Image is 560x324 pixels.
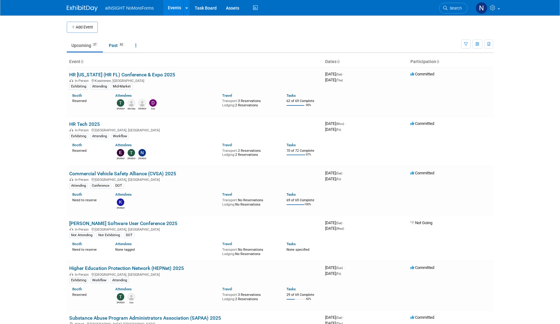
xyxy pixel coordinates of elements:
span: [DATE] [325,127,341,132]
span: [DATE] [325,177,341,181]
a: Travel [222,192,232,197]
a: Booth [72,93,82,98]
img: In-Person Event [70,273,73,276]
div: Need to reserve [72,246,106,252]
span: Lodging: [222,252,235,256]
td: 97% [306,153,311,161]
img: Kate Silvas [117,198,124,206]
span: (Sat) [336,73,342,76]
img: Nichole Brown [476,2,487,14]
div: Attending [90,84,109,89]
span: Committed [410,265,434,270]
span: (Wed) [336,227,344,230]
div: [GEOGRAPHIC_DATA], [GEOGRAPHIC_DATA] [69,127,320,132]
div: Attending [110,278,129,283]
span: (Sun) [336,266,343,270]
img: In-Person Event [70,128,73,131]
span: Committed [410,121,434,126]
a: Attendees [115,143,132,147]
a: Travel [222,143,232,147]
img: Teresa Papanicolaou [128,149,135,156]
a: Sort by Event Name [80,59,83,64]
div: 29 of 69 Complete [286,293,320,297]
a: Search [439,3,468,14]
a: Travel [222,93,232,98]
span: (Sat) [336,172,342,175]
span: Lodging: [222,153,235,157]
span: [DATE] [325,265,345,270]
div: 62 of 69 Complete [286,99,320,103]
span: (Fri) [336,128,341,131]
div: Not Exhibiting [96,232,122,238]
div: Reserved [72,292,106,297]
a: Tasks [286,242,296,246]
span: [DATE] [325,315,344,320]
div: Not Attending [69,232,94,238]
div: [GEOGRAPHIC_DATA], [GEOGRAPHIC_DATA] [69,272,320,277]
div: Kate Silvas [117,206,125,210]
div: Exhibiting [69,84,88,89]
div: [GEOGRAPHIC_DATA], [GEOGRAPHIC_DATA] [69,177,320,182]
a: Booth [72,242,82,246]
div: Reserved [72,98,106,103]
div: Conference [90,183,111,189]
span: None specified [286,248,309,252]
span: [DATE] [325,226,344,231]
span: Transport: [222,149,238,153]
a: Sort by Participation Type [436,59,439,64]
a: Booth [72,192,82,197]
a: Past62 [104,40,129,51]
span: 27 [91,42,98,47]
div: 3 Reservations 2 Reservations [222,98,277,107]
div: Dae Kim [128,301,135,304]
div: No Reservations No Reservations [222,246,277,256]
span: [DATE] [325,78,343,82]
div: 2 Reservations 2 Reservations [222,147,277,157]
a: Substance Abuse Program Administrators Association (SAPAA) 2025 [69,315,221,321]
div: Attending [90,134,109,139]
div: Ralph Inzana [138,107,146,110]
img: Nichole Brown [138,149,146,156]
img: Ralph Inzana [138,99,146,107]
a: Travel [222,242,232,246]
a: Upcoming27 [67,40,103,51]
div: None tagged [115,246,218,252]
img: ExhibitDay [67,5,98,11]
div: [GEOGRAPHIC_DATA], [GEOGRAPHIC_DATA] [69,227,320,232]
div: Exhibiting [69,278,88,283]
div: Kissimmee, [GEOGRAPHIC_DATA] [69,78,320,83]
a: Attendees [115,287,132,291]
a: Tasks [286,93,296,98]
div: Need to reserve [72,197,106,202]
div: Eric Guimond [117,156,125,160]
th: Participation [408,57,493,67]
a: Booth [72,287,82,291]
span: In-Person [75,128,91,132]
span: In-Person [75,228,91,232]
img: Teresa Papanicolaou [117,99,124,107]
div: No Reservations No Reservations [222,197,277,207]
img: In-Person Event [70,178,73,181]
a: Commercial Vehicle Safety Alliance (CVSA) 2025 [69,171,176,177]
img: In-Person Event [70,79,73,82]
span: Transport: [222,248,238,252]
div: Teresa Papanicolaou [117,301,125,304]
span: Lodging: [222,103,235,107]
div: Teresa Papanicolaou [128,156,135,160]
span: Lodging: [222,202,235,207]
img: Mid-Market [128,99,135,107]
td: 42% [306,297,311,306]
td: 90% [306,104,311,112]
a: Sort by Start Date [337,59,340,64]
span: [DATE] [325,220,344,225]
span: [DATE] [325,171,344,175]
span: Committed [410,72,434,76]
span: Committed [410,171,434,175]
div: 69 of 69 Complete [286,198,320,202]
span: Lodging: [222,297,235,301]
a: Tasks [286,143,296,147]
div: Nichole Brown [138,156,146,160]
a: HR Tech 2025 [69,121,100,127]
span: aINSIGHT NoMoreForms [105,6,154,11]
